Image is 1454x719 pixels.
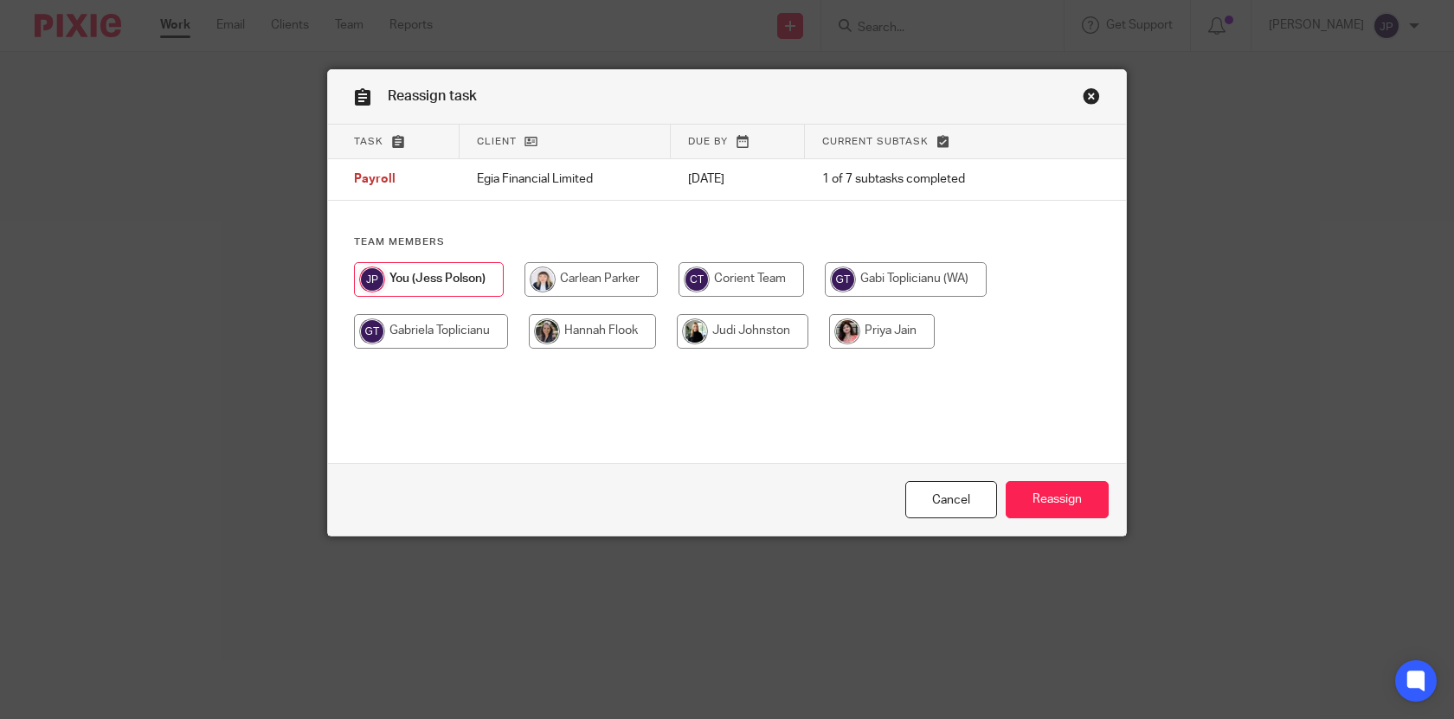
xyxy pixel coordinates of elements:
[354,174,396,186] span: Payroll
[477,137,517,146] span: Client
[905,481,997,518] a: Close this dialog window
[822,137,929,146] span: Current subtask
[354,235,1100,249] h4: Team members
[805,159,1053,201] td: 1 of 7 subtasks completed
[1083,87,1100,111] a: Close this dialog window
[477,170,653,188] p: Egia Financial Limited
[688,137,728,146] span: Due by
[354,137,383,146] span: Task
[688,170,788,188] p: [DATE]
[388,89,477,103] span: Reassign task
[1006,481,1109,518] input: Reassign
